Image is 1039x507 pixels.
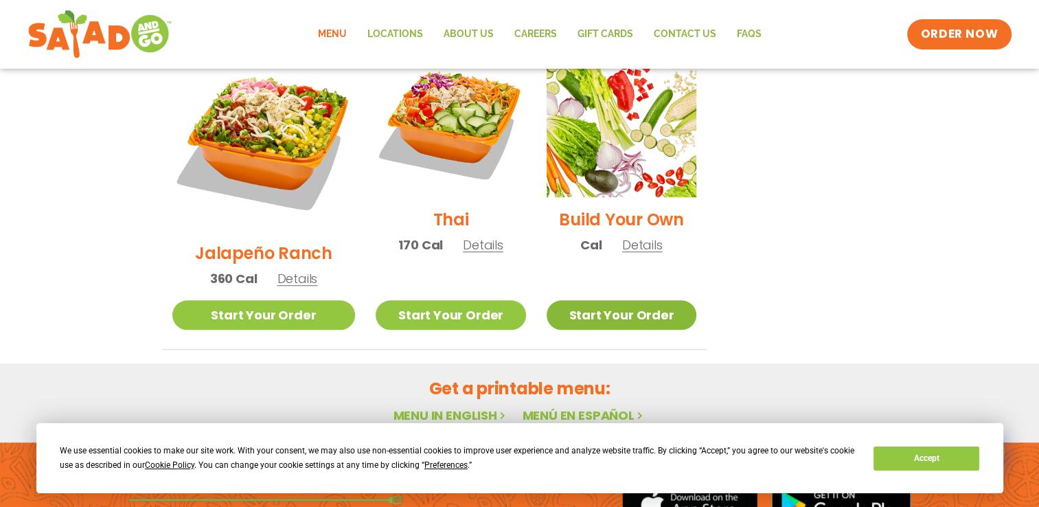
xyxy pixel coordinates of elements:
[398,236,443,254] span: 170 Cal
[424,460,468,470] span: Preferences
[643,19,727,50] a: Contact Us
[547,300,696,330] a: Start Your Order
[559,207,684,232] h2: Build Your Own
[522,407,646,424] a: Menú en español
[567,19,643,50] a: GIFT CARDS
[463,236,503,253] span: Details
[376,47,525,197] img: Product photo for Thai Salad
[622,236,663,253] span: Details
[433,19,504,50] a: About Us
[277,270,317,287] span: Details
[393,407,508,424] a: Menu in English
[195,241,332,265] h2: Jalapeño Ranch
[36,423,1003,493] div: Cookie Consent Prompt
[921,26,998,43] span: ORDER NOW
[210,269,258,288] span: 360 Cal
[128,496,403,504] img: fork
[727,19,772,50] a: FAQs
[172,300,356,330] a: Start Your Order
[376,300,525,330] a: Start Your Order
[874,447,979,471] button: Accept
[357,19,433,50] a: Locations
[27,7,172,62] img: new-SAG-logo-768×292
[433,207,469,232] h2: Thai
[504,19,567,50] a: Careers
[308,19,357,50] a: Menu
[547,47,696,197] img: Product photo for Build Your Own
[907,19,1012,49] a: ORDER NOW
[145,460,194,470] span: Cookie Policy
[172,47,356,231] img: Product photo for Jalapeño Ranch Salad
[308,19,772,50] nav: Menu
[580,236,602,254] span: Cal
[162,376,878,401] h2: Get a printable menu:
[60,444,857,473] div: We use essential cookies to make our site work. With your consent, we may also use non-essential ...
